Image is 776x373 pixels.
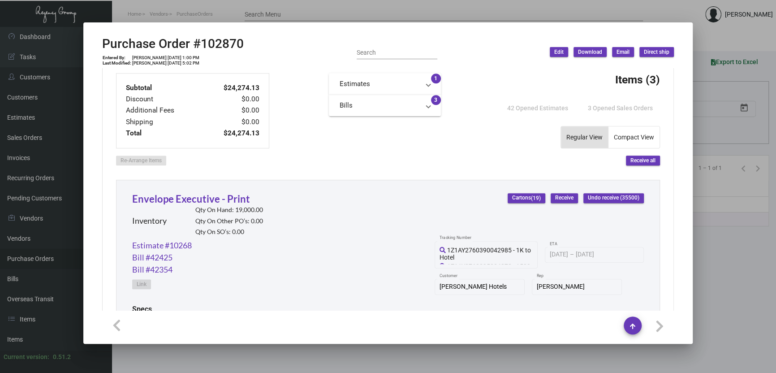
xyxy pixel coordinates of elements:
[608,126,660,148] button: Compact View
[125,117,203,128] td: Shipping
[616,48,629,56] span: Email
[531,195,541,201] span: (19)
[132,264,172,276] a: Bill #42354
[615,73,660,86] h3: Items (3)
[630,157,655,164] span: Receive all
[203,105,260,116] td: $0.00
[121,157,162,164] span: Re-Arrange Items
[512,194,541,202] span: Cartons
[561,126,608,148] button: Regular View
[132,61,200,66] td: [PERSON_NAME] [DATE] 5:02 PM
[329,73,441,95] mat-expansion-panel-header: Estimates
[203,117,260,128] td: $0.00
[440,263,530,277] span: 1Z1AY2760395224878 - 1500 to [GEOGRAPHIC_DATA]
[125,105,203,116] td: Additional Fees
[508,193,545,203] button: Cartons(19)
[195,217,263,225] h2: Qty On Other PO’s: 0.00
[125,128,203,139] td: Total
[102,55,132,61] td: Entered By:
[132,55,200,61] td: [PERSON_NAME] [DATE] 1:00 PM
[570,251,574,258] span: –
[583,193,644,203] button: Undo receive (35500)
[644,48,669,56] span: Direct ship
[555,194,573,202] span: Receive
[581,100,660,116] button: 3 Opened Sales Orders
[132,252,172,264] a: Bill #42425
[132,216,167,226] h2: Inventory
[573,47,607,57] button: Download
[132,279,151,289] button: Link
[578,48,602,56] span: Download
[125,82,203,94] td: Subtotal
[102,61,132,66] td: Last Modified:
[53,352,71,362] div: 0.51.2
[125,94,203,105] td: Discount
[551,193,578,203] button: Receive
[588,104,653,112] span: 3 Opened Sales Orders
[195,228,263,236] h2: Qty On SO’s: 0.00
[550,47,568,57] button: Edit
[203,128,260,139] td: $24,274.13
[507,104,568,112] span: 42 Opened Estimates
[132,305,152,313] h2: Specs
[340,79,419,89] mat-panel-title: Estimates
[626,156,660,165] button: Receive all
[612,47,634,57] button: Email
[4,352,49,362] div: Current version:
[576,251,619,258] input: End date
[500,100,575,116] button: 42 Opened Estimates
[639,47,674,57] button: Direct ship
[340,100,419,111] mat-panel-title: Bills
[203,82,260,94] td: $24,274.13
[588,194,639,202] span: Undo receive (35500)
[132,193,250,205] a: Envelope Executive - Print
[329,95,441,116] mat-expansion-panel-header: Bills
[554,48,564,56] span: Edit
[440,247,531,261] span: 1Z1AY2760390042985 - 1K to Hotel
[550,251,568,258] input: Start date
[132,239,192,252] a: Estimate #10268
[116,156,166,165] button: Re-Arrange Items
[203,94,260,105] td: $0.00
[137,281,147,288] span: Link
[195,206,263,214] h2: Qty On Hand: 19,000.00
[102,36,244,52] h2: Purchase Order #102870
